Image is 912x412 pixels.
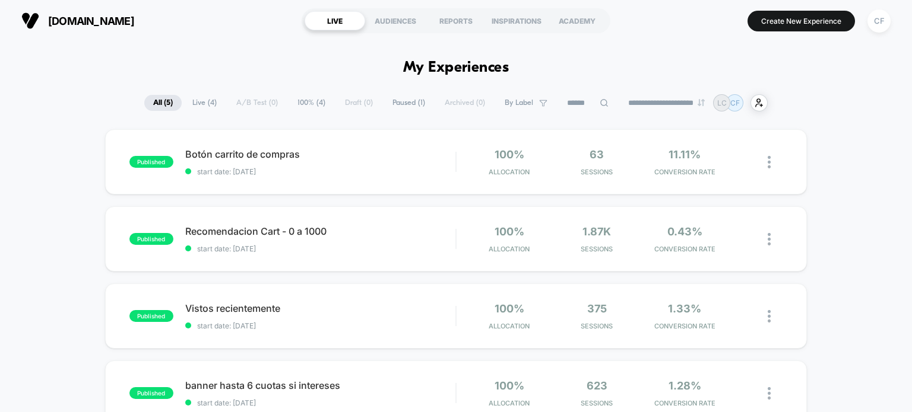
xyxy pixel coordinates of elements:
[556,322,638,330] span: Sessions
[867,9,891,33] div: CF
[129,387,173,399] span: published
[18,11,138,30] button: [DOMAIN_NAME]
[48,15,134,27] span: [DOMAIN_NAME]
[669,148,701,161] span: 11.11%
[768,156,771,168] img: close
[717,98,727,107] p: LC
[768,310,771,322] img: close
[556,399,638,407] span: Sessions
[489,399,530,407] span: Allocation
[185,302,456,314] span: Vistos recientemente
[185,225,456,237] span: Recomendacion Cart - 0 a 1000
[495,302,524,315] span: 100%
[644,322,726,330] span: CONVERSION RATE
[587,379,607,392] span: 623
[426,11,486,30] div: REPORTS
[185,167,456,176] span: start date: [DATE]
[305,11,365,30] div: LIVE
[768,387,771,400] img: close
[644,245,726,253] span: CONVERSION RATE
[644,399,726,407] span: CONVERSION RATE
[365,11,426,30] div: AUDIENCES
[129,310,173,322] span: published
[730,98,740,107] p: CF
[669,379,701,392] span: 1.28%
[144,95,182,111] span: All ( 5 )
[864,9,894,33] button: CF
[489,245,530,253] span: Allocation
[587,302,607,315] span: 375
[129,233,173,245] span: published
[185,244,456,253] span: start date: [DATE]
[495,379,524,392] span: 100%
[668,302,701,315] span: 1.33%
[748,11,855,31] button: Create New Experience
[495,225,524,238] span: 100%
[667,225,702,238] span: 0.43%
[185,379,456,391] span: banner hasta 6 cuotas si intereses
[185,148,456,160] span: Botón carrito de compras
[129,156,173,168] span: published
[403,59,509,76] h1: My Experiences
[489,322,530,330] span: Allocation
[582,225,611,238] span: 1.87k
[768,233,771,245] img: close
[185,398,456,407] span: start date: [DATE]
[556,168,638,176] span: Sessions
[21,12,39,30] img: Visually logo
[590,148,604,161] span: 63
[556,245,638,253] span: Sessions
[489,168,530,176] span: Allocation
[547,11,607,30] div: ACADEMY
[185,321,456,330] span: start date: [DATE]
[644,168,726,176] span: CONVERSION RATE
[183,95,226,111] span: Live ( 4 )
[384,95,434,111] span: Paused ( 1 )
[486,11,547,30] div: INSPIRATIONS
[698,99,705,106] img: end
[505,98,533,107] span: By Label
[289,95,334,111] span: 100% ( 4 )
[495,148,524,161] span: 100%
